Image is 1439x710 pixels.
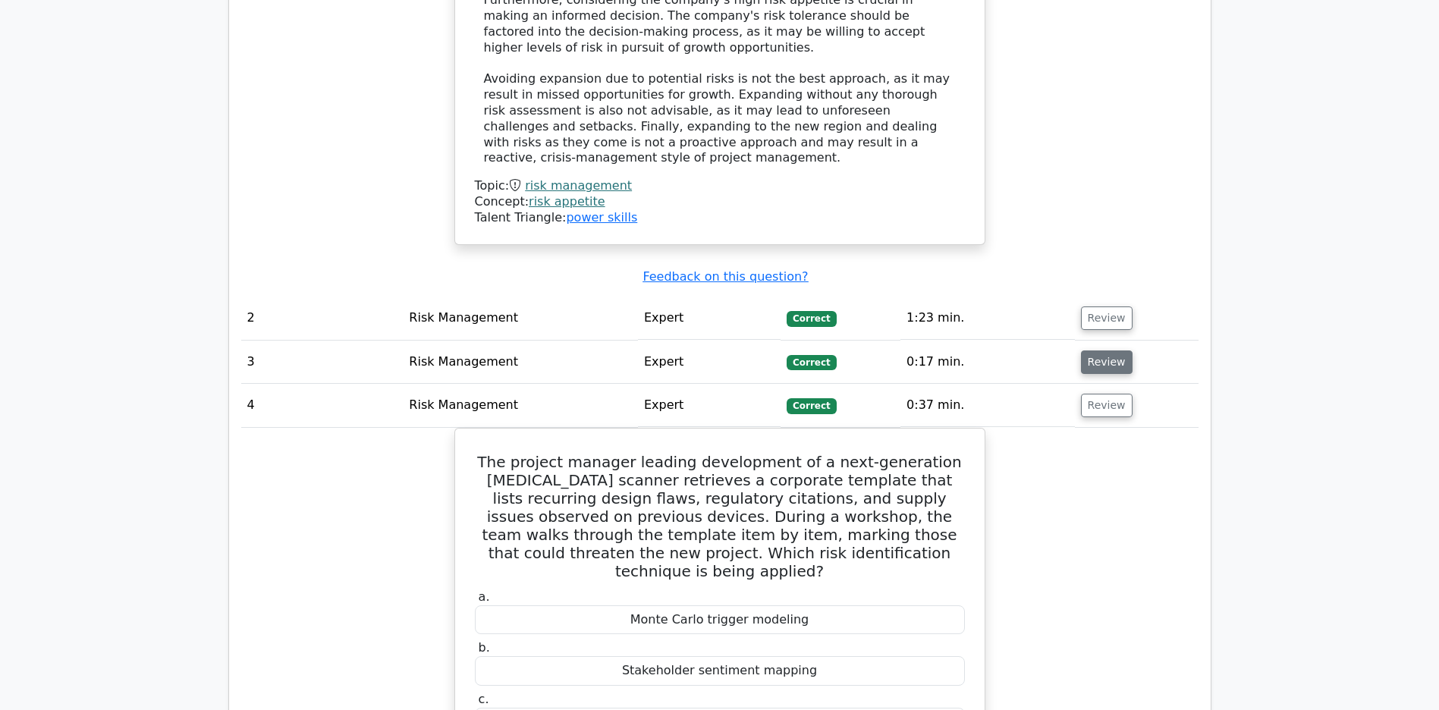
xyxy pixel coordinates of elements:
td: Risk Management [403,384,638,427]
span: c. [479,692,489,706]
div: Concept: [475,194,965,210]
span: b. [479,640,490,655]
span: Correct [787,311,836,326]
div: Monte Carlo trigger modeling [475,605,965,635]
td: 4 [241,384,404,427]
a: power skills [566,210,637,225]
td: Risk Management [403,297,638,340]
div: Topic: [475,178,965,194]
h5: The project manager leading development of a next-generation [MEDICAL_DATA] scanner retrieves a c... [473,453,966,580]
td: 1:23 min. [900,297,1074,340]
td: Expert [638,384,781,427]
td: 0:37 min. [900,384,1074,427]
td: 2 [241,297,404,340]
a: risk appetite [529,194,605,209]
td: Expert [638,297,781,340]
div: Stakeholder sentiment mapping [475,656,965,686]
button: Review [1081,394,1133,417]
button: Review [1081,306,1133,330]
span: a. [479,589,490,604]
td: Expert [638,341,781,384]
div: Talent Triangle: [475,178,965,225]
span: Correct [787,355,836,370]
a: risk management [525,178,632,193]
td: Risk Management [403,341,638,384]
td: 0:17 min. [900,341,1074,384]
a: Feedback on this question? [643,269,808,284]
td: 3 [241,341,404,384]
span: Correct [787,398,836,413]
button: Review [1081,350,1133,374]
